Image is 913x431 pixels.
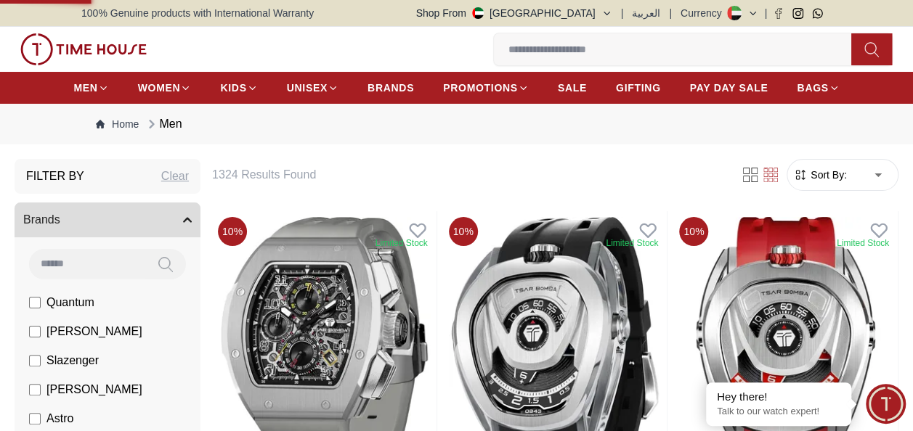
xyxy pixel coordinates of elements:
span: WOMEN [138,81,181,95]
a: SALE [558,75,587,101]
span: BAGS [797,81,828,95]
a: Home [96,117,139,131]
div: Limited Stock [606,237,658,249]
div: Men [145,115,182,133]
p: Talk to our watch expert! [717,406,840,418]
div: Chat Widget [866,384,906,424]
div: Clear [161,168,189,185]
span: MEN [73,81,97,95]
span: KIDS [220,81,246,95]
span: Sort By: [808,168,847,182]
h3: Filter By [26,168,84,185]
span: Brands [23,211,60,229]
div: Limited Stock [837,237,889,249]
a: Facebook [773,8,784,19]
a: MEN [73,75,108,101]
img: United Arab Emirates [472,7,484,19]
div: Currency [681,6,728,20]
nav: Breadcrumb [81,104,832,144]
span: | [764,6,767,20]
a: KIDS [220,75,257,101]
button: Shop From[GEOGRAPHIC_DATA] [416,6,612,20]
span: Slazenger [46,352,99,369]
span: [PERSON_NAME] [46,323,142,340]
span: PAY DAY SALE [690,81,768,95]
span: SALE [558,81,587,95]
input: Quantum [29,297,41,308]
button: Brands [15,202,200,237]
div: Limited Stock [376,237,428,249]
span: Astro [46,410,73,427]
span: PROMOTIONS [443,81,518,95]
span: 10 % [449,217,478,246]
h6: 1324 Results Found [212,166,723,184]
div: Hey there! [717,390,840,404]
a: Instagram [792,8,803,19]
a: BRANDS [368,75,414,101]
span: BRANDS [368,81,414,95]
button: العربية [632,6,660,20]
img: ... [20,33,147,65]
input: Astro [29,413,41,424]
a: PAY DAY SALE [690,75,768,101]
span: 10 % [218,217,247,246]
a: BAGS [797,75,839,101]
a: GIFTING [616,75,661,101]
a: UNISEX [287,75,338,101]
a: Whatsapp [812,8,823,19]
span: 100% Genuine products with International Warranty [81,6,314,20]
span: Quantum [46,294,94,311]
a: WOMEN [138,75,192,101]
input: [PERSON_NAME] [29,326,41,337]
span: 10 % [679,217,708,246]
span: | [669,6,672,20]
span: UNISEX [287,81,328,95]
span: GIFTING [616,81,661,95]
span: [PERSON_NAME] [46,381,142,398]
input: Slazenger [29,355,41,366]
span: | [621,6,624,20]
button: Sort By: [793,168,847,182]
a: PROMOTIONS [443,75,529,101]
input: [PERSON_NAME] [29,384,41,395]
